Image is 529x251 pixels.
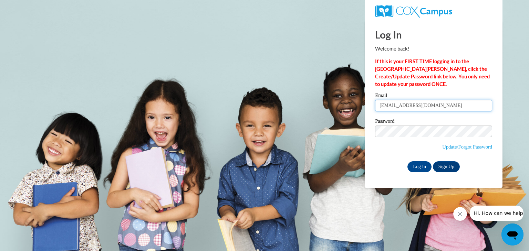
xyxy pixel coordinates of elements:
[501,223,523,245] iframe: Button to launch messaging window
[442,144,492,150] a: Update/Forgot Password
[433,161,460,172] a: Sign Up
[453,207,467,221] iframe: Close message
[470,206,523,221] iframe: Message from company
[375,28,492,42] h1: Log In
[375,119,492,125] label: Password
[375,5,452,18] img: COX Campus
[375,58,490,87] strong: If this is your FIRST TIME logging in to the [GEOGRAPHIC_DATA][PERSON_NAME], click the Create/Upd...
[375,5,492,18] a: COX Campus
[407,161,432,172] input: Log In
[375,93,492,100] label: Email
[375,45,492,53] p: Welcome back!
[4,5,56,10] span: Hi. How can we help?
